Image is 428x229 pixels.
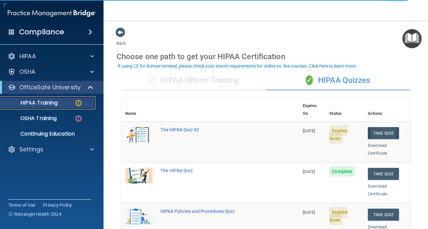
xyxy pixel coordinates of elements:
[4,100,58,106] p: HIPAA Training
[368,184,387,196] a: Download Certificate
[368,143,387,156] a: Download Certificate
[329,166,355,177] span: Complete
[303,128,315,133] span: [DATE]
[19,27,64,37] h4: Compliance
[8,7,96,20] img: PMB logo
[121,98,157,122] th: Name
[4,131,93,137] p: Continuing Education
[303,169,315,174] span: [DATE]
[329,207,347,225] span: Expires Soon
[368,168,399,180] button: Take Quiz
[116,33,126,46] a: Back
[325,98,364,122] th: Status
[266,71,411,90] div: HIPAA Quizzes
[299,98,326,122] th: Expires On
[160,209,267,214] div: HIPAA Policies and Procedures Quiz
[306,75,313,85] span: ✓
[329,125,347,144] span: Expires Soon
[4,115,57,122] p: OSHA Training
[8,52,94,60] a: HIPAA
[117,64,357,68] div: If using CE for license renewal, please check your state's requirements for online vs. live cours...
[8,146,94,153] a: Settings
[74,114,82,123] img: danger-circle.6113f641.png
[19,52,36,60] p: HIPAA
[8,202,35,208] a: Terms of Use
[19,68,36,76] p: OSHA
[19,146,43,153] p: Settings
[368,127,399,139] button: Take Quiz
[160,127,267,132] div: The HIPAA Quiz #2
[43,202,72,208] a: Privacy Policy
[8,211,61,217] span: Ⓒ Rectangle Health 2024
[368,209,399,221] button: Take Quiz
[19,83,81,91] p: OfficeSafe University
[364,98,410,122] th: Actions
[160,168,267,173] div: The HIPAA Quiz
[116,63,358,69] button: If using CE for license renewal, please check your state's requirements for online vs. live cours...
[303,210,315,215] span: [DATE]
[116,47,415,66] div: Choose one path to get your HIPAA Certification
[74,99,82,107] img: warning-circle.0cc9ac19.png
[8,68,94,76] a: OSHA
[121,71,266,90] div: HIPAA Officer Training
[402,29,422,48] button: Open Resource Center
[8,83,94,91] a: OfficeSafe University
[148,75,155,85] span: ✓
